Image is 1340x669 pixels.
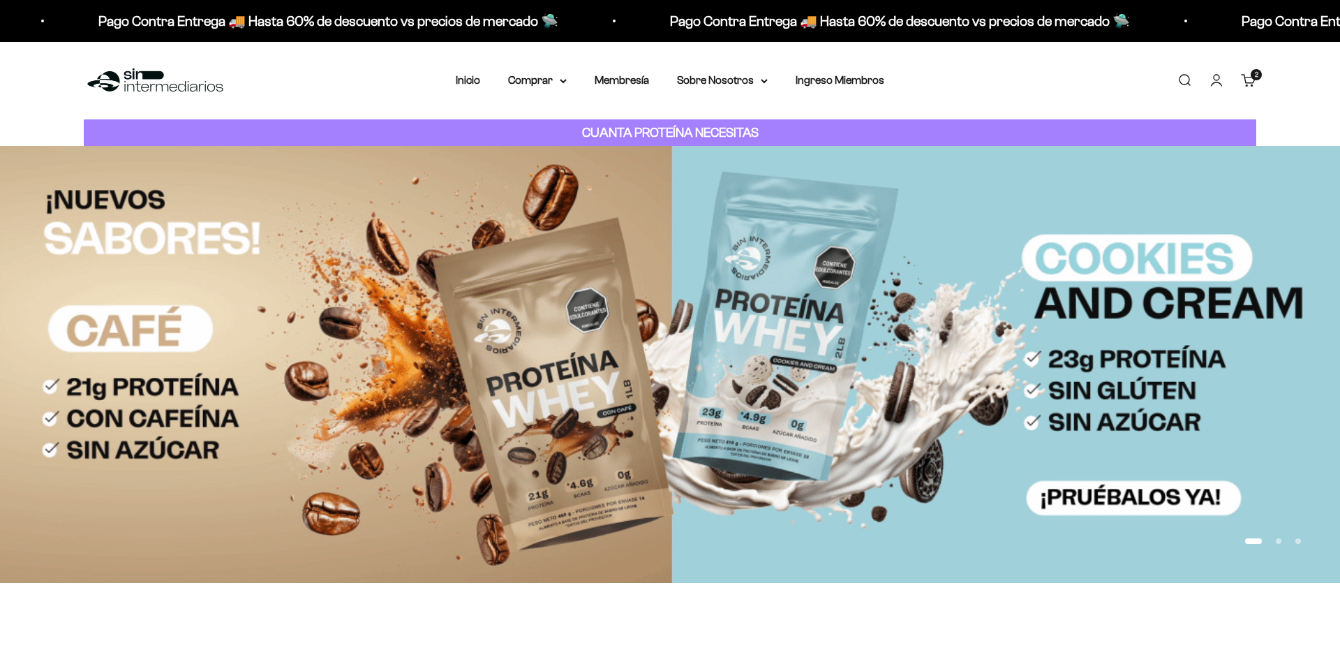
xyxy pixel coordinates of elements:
[456,74,480,86] a: Inicio
[796,74,884,86] a: Ingreso Miembros
[1255,71,1258,78] span: 2
[677,71,768,89] summary: Sobre Nosotros
[595,74,649,86] a: Membresía
[96,10,556,32] p: Pago Contra Entrega 🚚 Hasta 60% de descuento vs precios de mercado 🛸
[582,125,759,140] strong: CUANTA PROTEÍNA NECESITAS
[668,10,1128,32] p: Pago Contra Entrega 🚚 Hasta 60% de descuento vs precios de mercado 🛸
[508,71,567,89] summary: Comprar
